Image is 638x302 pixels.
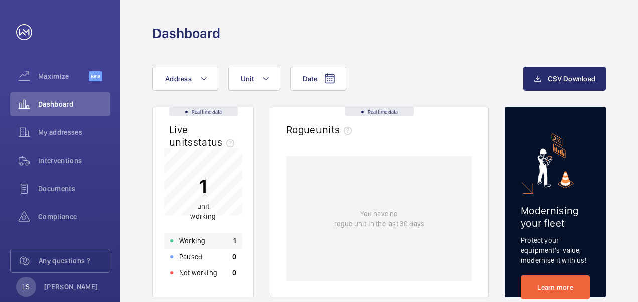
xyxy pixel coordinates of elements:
p: 0 [232,268,236,278]
p: You have no rogue unit in the last 30 days [334,209,424,229]
span: Unit [241,75,254,83]
h2: Rogue [286,123,356,136]
span: Compliance [38,212,110,222]
span: status [193,136,239,148]
span: working [190,212,216,220]
h1: Dashboard [152,24,220,43]
p: Paused [179,252,202,262]
div: Real time data [345,107,414,116]
span: Date [303,75,317,83]
span: Dashboard [38,99,110,109]
div: Real time data [169,107,238,116]
span: CSV Download [548,75,595,83]
span: Documents [38,184,110,194]
span: Any questions ? [39,256,110,266]
button: Address [152,67,218,91]
a: Learn more [521,275,590,299]
button: Date [290,67,346,91]
p: LS [22,282,30,292]
p: 0 [232,252,236,262]
span: Maximize [38,71,89,81]
p: Protect your equipment's value, modernise it with us! [521,235,590,265]
img: marketing-card.svg [537,133,574,188]
p: Not working [179,268,217,278]
p: unit [190,201,216,221]
button: Unit [228,67,280,91]
p: 1 [233,236,236,246]
span: units [316,123,356,136]
p: Working [179,236,205,246]
span: Beta [89,71,102,81]
span: Interventions [38,156,110,166]
h2: Live units [169,123,238,148]
span: My addresses [38,127,110,137]
p: [PERSON_NAME] [44,282,98,292]
p: 1 [190,174,216,199]
button: CSV Download [523,67,606,91]
span: Address [165,75,192,83]
h2: Modernising your fleet [521,204,590,229]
